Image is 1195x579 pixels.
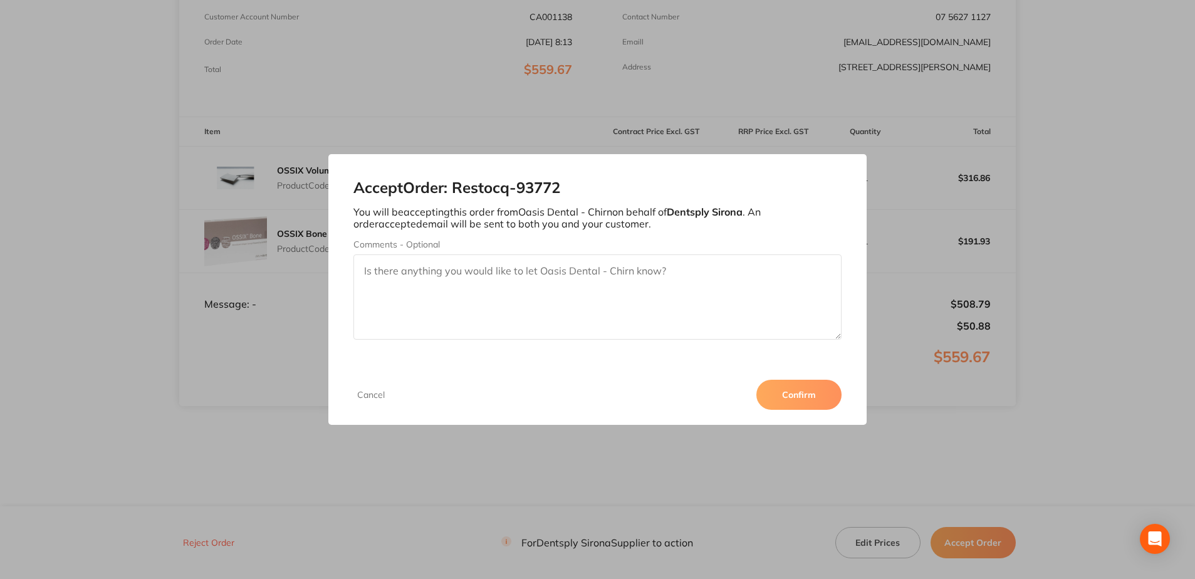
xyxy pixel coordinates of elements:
[353,206,841,229] p: You will be accepting this order from Oasis Dental - Chirn on behalf of . An order accepted email...
[353,239,841,249] label: Comments - Optional
[1140,524,1170,554] div: Open Intercom Messenger
[353,179,841,197] h2: Accept Order: Restocq- 93772
[756,380,842,410] button: Confirm
[353,389,389,400] button: Cancel
[667,206,743,218] b: Dentsply Sirona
